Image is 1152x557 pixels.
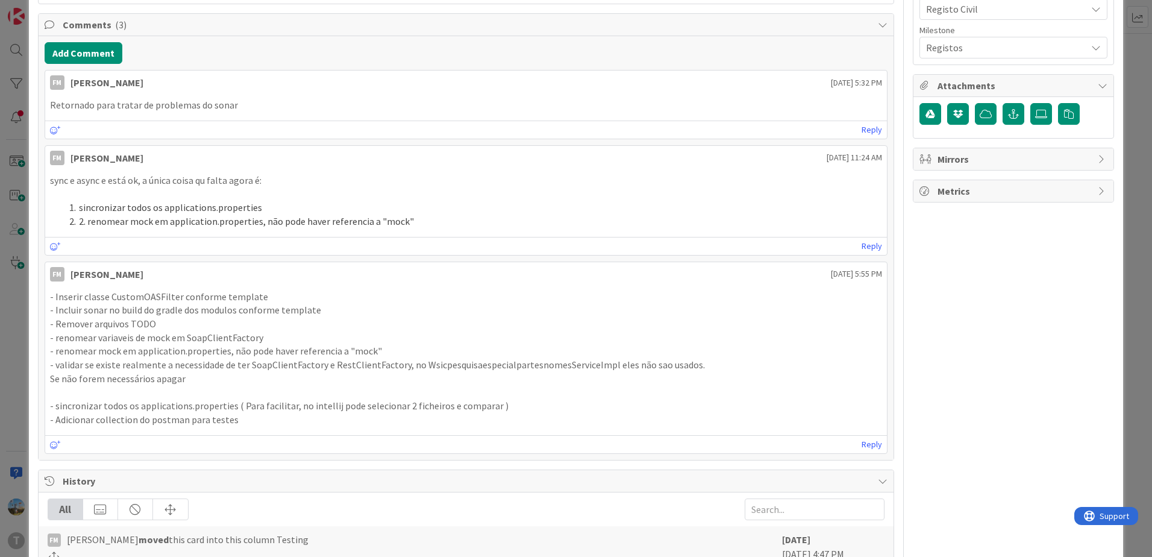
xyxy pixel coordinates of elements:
[926,1,1080,17] span: Registo Civil
[50,399,882,413] p: - sincronizar todos os applications.properties ( Para facilitar, no intellij pode selecionar 2 fi...
[919,26,1107,34] div: Milestone
[862,437,882,452] a: Reply
[115,19,127,31] span: ( 3 )
[50,358,882,372] p: - validar se existe realmente a necessidade de ter SoapClientFactory e RestClientFactory, no Wsic...
[50,151,64,165] div: FM
[48,533,61,547] div: FM
[50,303,882,317] p: - Incluir sonar no build do gradle dos modulos conforme template
[50,331,882,345] p: - renomear variaveis de mock em SoapClientFactory
[50,174,882,187] p: sync e async e está ok, a única coisa qu falta agora é:
[831,268,882,280] span: [DATE] 5:55 PM
[64,201,882,215] li: sincronizar todos os applications.properties
[63,474,872,488] span: History
[926,39,1080,56] span: Registos
[827,151,882,164] span: [DATE] 11:24 AM
[48,499,83,520] div: All
[50,372,882,386] p: Se não forem necessários apagar
[938,184,1092,198] span: Metrics
[70,267,143,282] div: [PERSON_NAME]
[139,533,169,546] b: moved
[862,239,882,254] a: Reply
[63,17,872,32] span: Comments
[745,499,884,520] input: Search...
[50,290,882,304] p: - Inserir classe CustomOASFilter conforme template
[25,2,55,16] span: Support
[70,75,143,90] div: [PERSON_NAME]
[50,413,882,427] p: - Adicionar collection do postman para testes
[50,75,64,90] div: FM
[938,78,1092,93] span: Attachments
[50,317,882,331] p: - Remover arquivos TODO
[862,122,882,137] a: Reply
[67,532,308,547] span: [PERSON_NAME] this card into this column Testing
[50,98,882,112] p: Retornado para tratar de problemas do sonar
[938,152,1092,166] span: Mirrors
[70,151,143,165] div: [PERSON_NAME]
[64,215,882,228] li: 2. renomear mock em application.properties, não pode haver referencia a "mock"
[782,533,810,546] b: [DATE]
[50,267,64,282] div: FM
[831,77,882,89] span: [DATE] 5:32 PM
[45,42,122,64] button: Add Comment
[50,344,882,358] p: - renomear mock em application.properties, não pode haver referencia a "mock"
